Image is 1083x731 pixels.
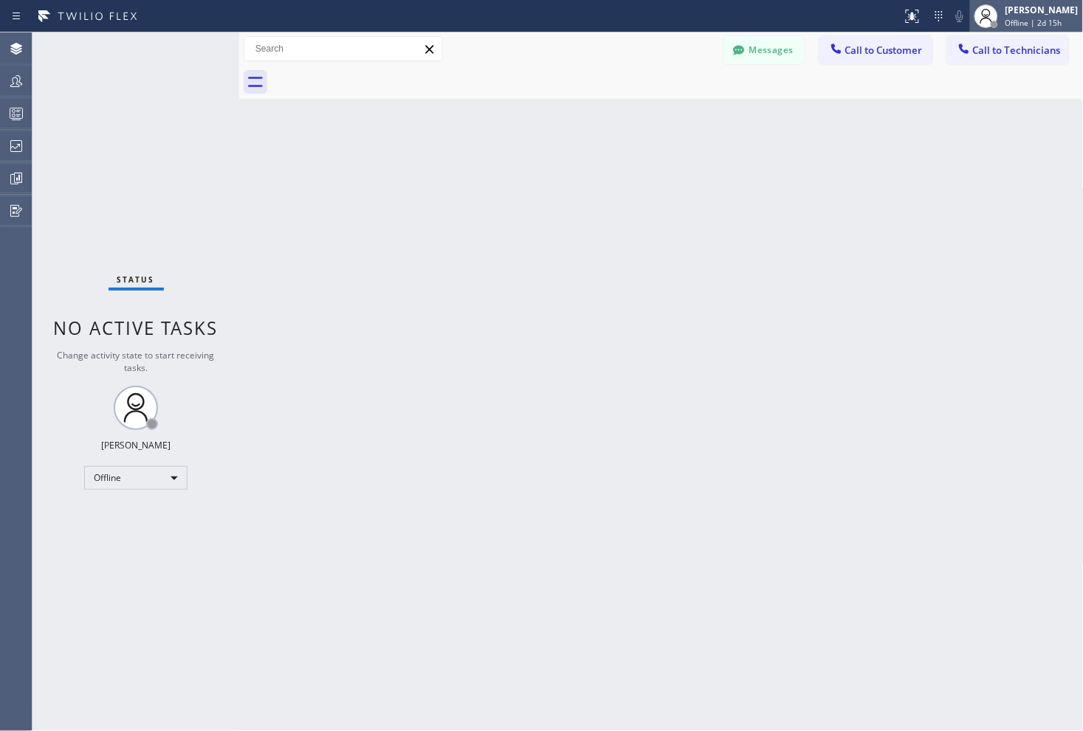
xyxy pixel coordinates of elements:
[973,44,1061,57] span: Call to Technicians
[949,6,970,27] button: Mute
[845,44,923,57] span: Call to Customer
[947,36,1069,64] button: Call to Technicians
[101,439,171,451] div: [PERSON_NAME]
[1005,4,1079,16] div: [PERSON_NAME]
[244,37,442,60] input: Search
[723,36,805,64] button: Messages
[54,316,219,340] span: No active tasks
[84,466,188,490] div: Offline
[819,36,932,64] button: Call to Customer
[117,274,155,285] span: Status
[1005,18,1062,28] span: Offline | 2d 15h
[58,349,215,374] span: Change activity state to start receiving tasks.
